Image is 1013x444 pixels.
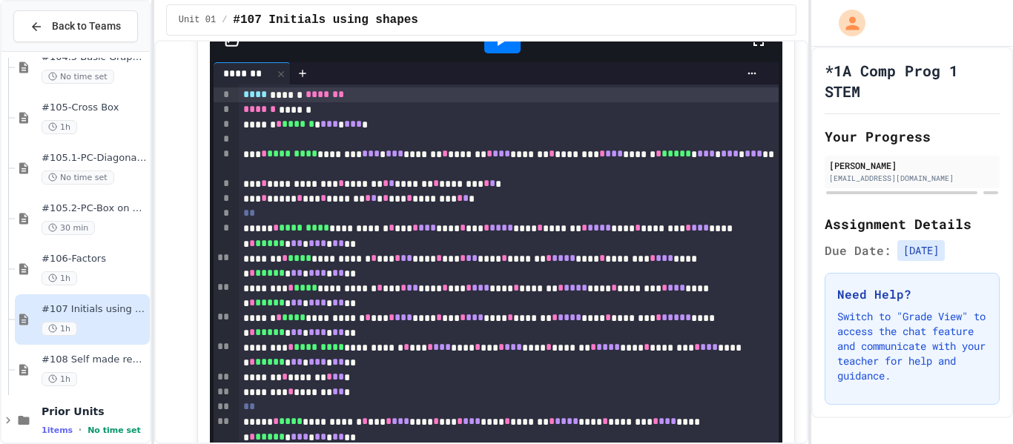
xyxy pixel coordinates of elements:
div: [PERSON_NAME] [829,159,995,172]
span: #107 Initials using shapes [233,11,418,29]
span: No time set [42,170,114,185]
span: Back to Teams [52,19,121,34]
span: 1h [42,120,77,134]
span: 1h [42,322,77,336]
div: [EMAIL_ADDRESS][DOMAIN_NAME] [829,173,995,184]
span: No time set [42,70,114,84]
span: [DATE] [897,240,945,261]
div: My Account [823,6,869,40]
span: #105.2-PC-Box on Box [42,202,147,215]
span: #105-Cross Box [42,102,147,114]
span: / [222,14,227,26]
span: 1 items [42,425,73,435]
span: Unit 01 [179,14,216,26]
span: #106-Factors [42,253,147,265]
span: #104.5-Basic Graphics Review [42,51,147,64]
button: Back to Teams [13,10,138,42]
span: #108 Self made review (15pts) [42,354,147,366]
span: #107 Initials using shapes [42,303,147,316]
span: 1h [42,372,77,386]
p: Switch to "Grade View" to access the chat feature and communicate with your teacher for help and ... [837,309,987,383]
h3: Need Help? [837,285,987,303]
span: Due Date: [825,242,891,259]
span: #105.1-PC-Diagonal line [42,152,147,165]
span: 1h [42,271,77,285]
h2: Assignment Details [825,213,1000,234]
span: No time set [88,425,141,435]
span: Prior Units [42,405,147,418]
span: • [79,424,82,436]
h1: *1A Comp Prog 1 STEM [825,60,1000,102]
h2: Your Progress [825,126,1000,147]
span: 30 min [42,221,95,235]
